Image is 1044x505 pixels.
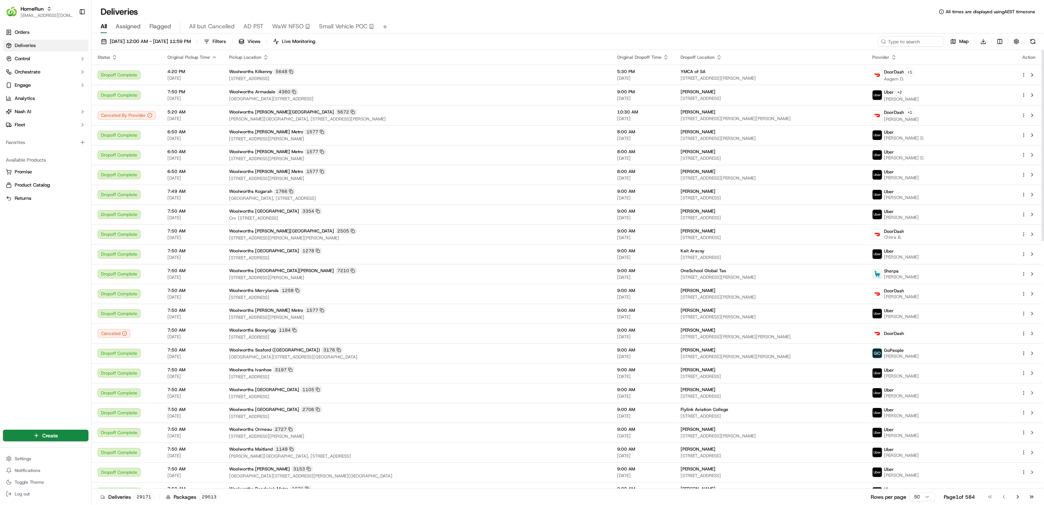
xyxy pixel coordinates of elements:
span: Woolworths Armadale [229,89,275,95]
img: 6896339556228_8d8ce7a9af23287cc65f_72.jpg [15,70,29,83]
span: Uber [884,149,894,155]
span: [PERSON_NAME] [681,109,715,115]
span: • [61,134,64,140]
span: [STREET_ADDRESS][PERSON_NAME] [229,156,605,162]
span: [PERSON_NAME] [681,228,715,234]
span: Uber [884,367,894,373]
span: [DATE] [617,334,669,340]
div: Canceled By Provider [98,111,156,120]
span: [DATE] [167,215,217,221]
img: uber-new-logo.jpeg [873,190,882,199]
span: 5:20 AM [167,109,217,115]
button: Log out [3,489,88,499]
img: uber-new-logo.jpeg [873,150,882,160]
button: Live Monitoring [270,36,319,47]
span: [PERSON_NAME] [884,274,919,280]
img: uber-new-logo.jpeg [873,170,882,180]
button: +1 [906,68,914,76]
span: 9:00 AM [617,327,669,333]
span: [DATE] [617,175,669,181]
span: 10:30 AM [617,109,669,115]
span: 7:50 AM [167,367,217,373]
span: [DATE] [617,195,669,201]
span: [DATE] [167,155,217,161]
img: doordash_logo_v2.png [873,329,882,338]
span: [STREET_ADDRESS][PERSON_NAME] [681,314,860,320]
span: Woolworths [PERSON_NAME] Metro [229,129,303,135]
div: Past conversations [7,95,49,101]
div: Canceled [98,329,130,338]
span: OneSchool Global Tas [681,268,726,274]
img: doordash_logo_v2.png [873,289,882,299]
span: [PERSON_NAME] [884,373,919,379]
div: 1766 [274,188,295,195]
img: Ben Goodger [7,107,19,119]
span: 8:00 AM [617,129,669,135]
span: Original Dropoff Time [617,54,661,60]
span: [STREET_ADDRESS][PERSON_NAME] [681,294,860,300]
span: Engage [15,82,31,89]
span: [PERSON_NAME] [681,288,715,293]
div: 3176 [322,347,343,353]
span: 6:50 AM [167,149,217,155]
span: [STREET_ADDRESS][PERSON_NAME] [681,75,860,81]
button: Orchestrate [3,66,88,78]
span: • [61,114,64,120]
div: Start new chat [33,70,120,77]
span: Chitra B. [884,234,904,240]
span: [DATE] [65,134,80,140]
span: Control [15,55,30,62]
span: [PERSON_NAME] [681,367,715,373]
a: Deliveries [3,40,88,51]
div: 3197 [273,367,294,373]
span: [PERSON_NAME] [681,327,715,333]
span: [STREET_ADDRESS] [229,76,605,82]
img: doordash_logo_v2.png [873,70,882,80]
input: Type to search [878,36,944,47]
span: Notifications [15,468,40,473]
span: Fleet [15,122,25,128]
span: Uber [884,189,894,195]
span: [DATE] [617,75,669,81]
span: [STREET_ADDRESS] [229,334,605,340]
span: Toggle Theme [15,479,44,485]
div: We're available if you need us! [33,77,101,83]
img: uber-new-logo.jpeg [873,388,882,398]
span: [PERSON_NAME] [681,347,715,353]
span: [DATE] [167,294,217,300]
button: Filters [200,36,229,47]
span: [DATE] [617,95,669,101]
div: Favorites [3,137,88,148]
span: 9:00 PM [617,89,669,95]
span: Dropoff Location [681,54,715,60]
span: 7:50 AM [167,347,217,353]
span: [DATE] [617,294,669,300]
img: uber-new-logo.jpeg [873,130,882,140]
span: [PERSON_NAME] [23,114,59,120]
div: 📗 [7,165,13,171]
img: uber-new-logo.jpeg [873,210,882,219]
span: Woolworths [GEOGRAPHIC_DATA] [229,248,299,254]
span: [DATE] [617,155,669,161]
span: [DATE] [65,114,80,120]
img: uber-new-logo.jpeg [873,90,882,100]
span: [PERSON_NAME] D. [884,155,924,161]
span: Map [959,38,969,45]
span: [STREET_ADDRESS][PERSON_NAME][PERSON_NAME] [681,354,860,360]
img: Masood Aslam [7,127,19,138]
span: [DATE] [167,75,217,81]
span: [PERSON_NAME] [884,214,919,220]
span: Status [98,54,110,60]
div: 4360 [277,89,298,95]
span: Woolworths Seaford ([GEOGRAPHIC_DATA]) [229,347,320,353]
span: All times are displayed using AEST timezone [946,9,1035,15]
span: Create [42,432,58,439]
img: uber-new-logo.jpeg [873,468,882,477]
a: Product Catalog [6,182,86,188]
a: Analytics [3,93,88,104]
span: Woolworths [PERSON_NAME] Metro [229,169,303,174]
span: DoorDash [884,228,904,234]
span: HomeRun [21,5,44,12]
a: Orders [3,26,88,38]
span: [PERSON_NAME] [884,294,919,300]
